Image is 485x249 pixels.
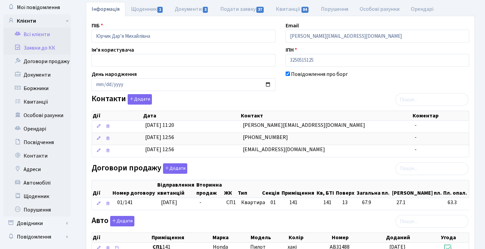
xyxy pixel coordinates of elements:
th: Дії [92,233,151,242]
span: [PERSON_NAME][EMAIL_ADDRESS][DOMAIN_NAME] [243,121,365,129]
label: Договори продажу [92,163,187,174]
th: Приміщення [151,233,212,242]
span: 01/141 [117,199,133,206]
a: Щоденник [125,2,169,16]
a: Мої повідомлення [3,1,71,14]
button: Договори продажу [163,163,187,174]
label: ПІБ [92,22,103,30]
span: 3 [203,7,208,13]
th: Відправлення квитанцій [157,180,196,198]
label: Авто [92,216,134,226]
span: Мої повідомлення [17,4,60,11]
span: 141 [289,199,297,206]
span: Квартира [241,199,265,206]
a: Заявки до КК [3,41,71,55]
th: Тип [237,180,261,198]
th: Дії [92,180,112,198]
span: 01 [270,199,276,206]
a: Порушення [3,203,71,217]
a: Особові рахунки [354,2,405,16]
label: Ім'я користувача [92,46,134,54]
a: Клієнти [3,14,71,28]
a: Особові рахунки [3,109,71,122]
th: Марка [212,233,250,242]
a: Додати [161,162,187,174]
input: Пошук... [395,93,468,106]
a: Посвідчення [3,136,71,149]
button: Контакти [128,94,152,105]
a: Договори продажу [3,55,71,68]
span: СП1 [226,199,236,206]
th: Секція [261,180,281,198]
span: 1 [157,7,163,13]
th: Колір [288,233,331,242]
th: Пл. опал. [443,180,469,198]
input: Пошук... [395,215,468,228]
span: 67.9 [362,199,391,206]
a: Квитанції [3,95,71,109]
th: Дії [92,111,142,120]
span: 63.3 [448,199,467,206]
span: [EMAIL_ADDRESS][DOMAIN_NAME] [243,146,325,153]
span: 141 [323,199,337,206]
th: Загальна пл. [356,180,391,198]
a: Довідники [3,217,71,230]
span: [DATE] [161,199,177,206]
th: Номер договору [112,180,157,198]
span: [DATE] 12:56 [145,146,174,153]
a: Контакти [3,149,71,163]
a: Автомобілі [3,176,71,190]
a: Щоденник [3,190,71,203]
th: Номер [331,233,385,242]
th: Угода [440,233,469,242]
th: ЖК [223,180,237,198]
label: Email [286,22,299,30]
span: 27.1 [396,199,442,206]
span: 84 [301,7,309,13]
button: Авто [110,216,134,226]
span: - [199,199,201,206]
span: [DATE] 12:56 [145,134,174,141]
span: - [415,134,417,141]
th: Доданий [385,233,440,242]
a: Документи [169,2,214,16]
th: Модель [250,233,288,242]
a: Всі клієнти [3,28,71,41]
a: Боржники [3,82,71,95]
span: 37 [256,7,264,13]
span: [PHONE_NUMBER] [243,134,288,141]
span: [DATE] 11:20 [145,121,174,129]
a: Орендарі [405,2,439,16]
th: Контакт [240,111,412,120]
th: Коментар [412,111,469,120]
label: Контакти [92,94,152,105]
label: День народження [92,70,137,78]
a: Додати [108,215,134,227]
a: Повідомлення [3,230,71,244]
a: Інформація [86,2,125,16]
a: Орендарі [3,122,71,136]
th: Кв, БТІ [316,180,335,198]
th: Вторинна продаж [196,180,223,198]
a: Подати заявку [215,2,270,16]
a: Додати [126,93,152,105]
label: ІПН [286,46,297,54]
span: - [415,121,417,129]
span: 13 [342,199,357,206]
th: Приміщення [281,180,316,198]
a: Адреси [3,163,71,176]
th: Поверх [335,180,356,198]
a: Документи [3,68,71,82]
span: - [415,146,417,153]
a: Квитанції [270,2,315,16]
th: Дата [142,111,240,120]
th: [PERSON_NAME] пл. [391,180,443,198]
label: Повідомлення про борг [291,70,348,78]
a: Порушення [315,2,354,16]
input: Пошук... [395,162,468,175]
